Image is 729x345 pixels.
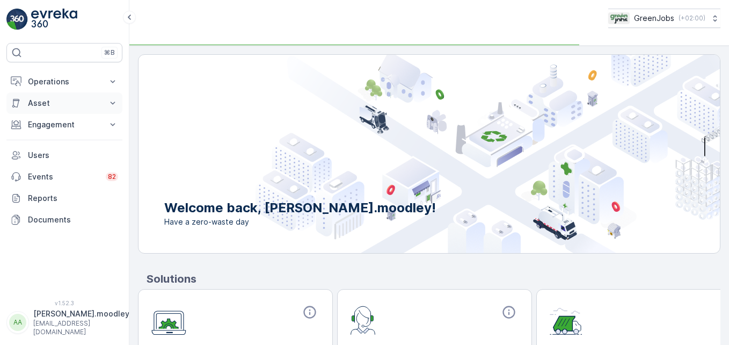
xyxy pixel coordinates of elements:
[28,150,118,161] p: Users
[151,305,186,335] img: module-icon
[108,172,116,181] p: 82
[164,199,436,217] p: Welcome back, [PERSON_NAME].moodley!
[104,48,115,57] p: ⌘B
[28,214,118,225] p: Documents
[28,171,99,182] p: Events
[679,14,705,23] p: ( +02:00 )
[33,308,129,319] p: [PERSON_NAME].moodley
[9,314,26,331] div: AA
[6,166,122,188] a: Events82
[351,305,376,335] img: module-icon
[28,76,101,87] p: Operations
[28,119,101,130] p: Engagement
[6,114,122,135] button: Engagement
[33,319,129,336] p: [EMAIL_ADDRESS][DOMAIN_NAME]
[28,98,101,109] p: Asset
[6,71,122,92] button: Operations
[6,188,122,209] a: Reports
[6,92,122,114] button: Asset
[31,9,77,30] img: logo_light-DOdMpM7g.png
[28,193,118,204] p: Reports
[6,308,122,336] button: AA[PERSON_NAME].moodley[EMAIL_ADDRESS][DOMAIN_NAME]
[6,209,122,231] a: Documents
[147,271,720,287] p: Solutions
[608,9,720,28] button: GreenJobs(+02:00)
[6,145,122,166] a: Users
[550,305,582,335] img: module-icon
[634,13,674,24] p: GreenJobs
[608,12,630,24] img: Green_Jobs_Logo.png
[6,300,122,306] span: v 1.52.3
[6,9,28,30] img: logo
[256,55,720,253] img: city illustration
[164,217,436,227] span: Have a zero-waste day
